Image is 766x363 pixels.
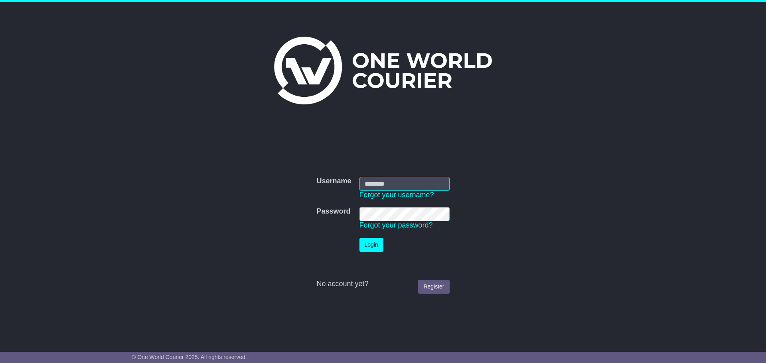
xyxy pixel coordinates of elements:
img: One World [274,37,492,104]
a: Forgot your username? [359,191,434,199]
div: No account yet? [316,280,449,288]
a: Register [418,280,449,294]
a: Forgot your password? [359,221,433,229]
button: Login [359,238,383,252]
span: © One World Courier 2025. All rights reserved. [132,354,247,360]
label: Username [316,177,351,186]
label: Password [316,207,350,216]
